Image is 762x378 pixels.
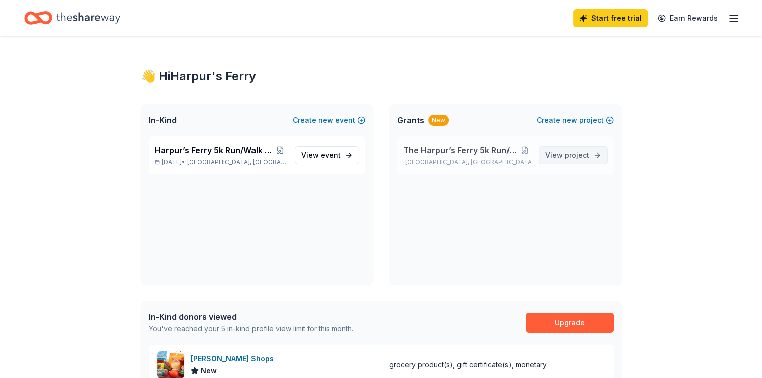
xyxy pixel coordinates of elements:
span: In-Kind [149,114,177,126]
span: project [565,151,589,159]
span: The Harpur’s Ferry 5k Run/Walk for [MEDICAL_DATA] [403,144,520,156]
div: [PERSON_NAME] Shops [191,353,278,365]
button: Createnewevent [293,114,365,126]
span: event [321,151,341,159]
span: View [301,149,341,161]
div: You've reached your 5 in-kind profile view limit for this month. [149,323,353,335]
span: Harpur’s Ferry 5k Run/Walk for [MEDICAL_DATA] [155,144,274,156]
button: Createnewproject [537,114,614,126]
div: 👋 Hi Harpur's Ferry [141,68,622,84]
a: Start free trial [573,9,648,27]
a: Home [24,6,120,30]
span: View [545,149,589,161]
span: Grants [397,114,424,126]
div: grocery product(s), gift certificate(s), monetary [389,359,547,371]
a: Earn Rewards [652,9,724,27]
div: New [428,115,449,126]
span: [GEOGRAPHIC_DATA], [GEOGRAPHIC_DATA] [187,158,286,166]
a: View project [539,146,608,164]
p: [DATE] • [155,158,287,166]
div: In-Kind donors viewed [149,311,353,323]
a: Upgrade [526,313,614,333]
p: [GEOGRAPHIC_DATA], [GEOGRAPHIC_DATA] [403,158,531,166]
span: new [562,114,577,126]
a: View event [295,146,359,164]
span: new [318,114,333,126]
span: New [201,365,217,377]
